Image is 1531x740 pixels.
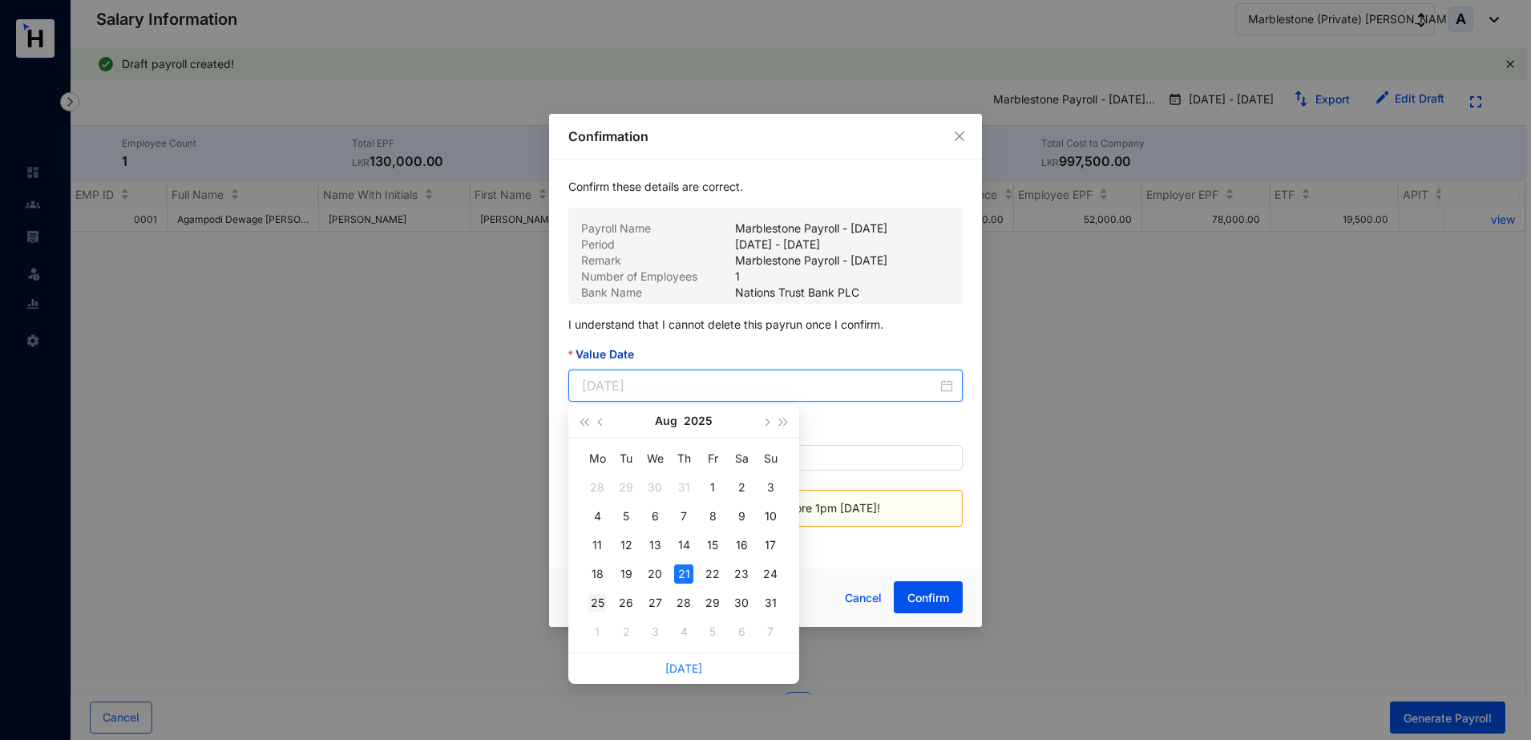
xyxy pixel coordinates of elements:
[588,507,607,526] div: 4
[669,617,698,646] td: 2025-09-04
[735,220,887,237] p: Marblestone Payroll - [DATE]
[645,507,665,526] div: 6
[698,473,727,502] td: 2025-08-01
[568,346,645,363] label: Value Date
[674,593,693,613] div: 28
[756,473,785,502] td: 2025-08-03
[645,564,665,584] div: 20
[612,473,640,502] td: 2025-07-29
[583,444,612,473] th: Mo
[612,617,640,646] td: 2025-09-02
[582,376,937,395] input: Value Date
[568,127,963,146] p: Confirmation
[640,531,669,560] td: 2025-08-13
[727,531,756,560] td: 2025-08-16
[756,560,785,588] td: 2025-08-24
[756,444,785,473] th: Su
[616,564,636,584] div: 19
[698,588,727,617] td: 2025-08-29
[583,473,612,502] td: 2025-07-28
[732,593,751,613] div: 30
[727,444,756,473] th: Sa
[645,622,665,641] div: 3
[612,531,640,560] td: 2025-08-12
[581,237,735,253] p: Period
[674,507,693,526] div: 7
[616,536,636,555] div: 12
[612,444,640,473] th: Tu
[581,253,735,269] p: Remark
[669,588,698,617] td: 2025-08-28
[616,622,636,641] div: 2
[732,622,751,641] div: 6
[583,588,612,617] td: 2025-08-25
[669,560,698,588] td: 2025-08-21
[568,304,963,346] p: I understand that I cannot delete this payrun once I confirm.
[612,560,640,588] td: 2025-08-19
[698,617,727,646] td: 2025-09-05
[640,502,669,531] td: 2025-08-06
[583,560,612,588] td: 2025-08-18
[756,588,785,617] td: 2025-08-31
[568,179,963,208] p: Confirm these details are correct.
[640,444,669,473] th: We
[669,502,698,531] td: 2025-08-07
[756,531,785,560] td: 2025-08-17
[735,269,740,285] p: 1
[732,536,751,555] div: 16
[588,622,607,641] div: 1
[645,536,665,555] div: 13
[698,560,727,588] td: 2025-08-22
[727,473,756,502] td: 2025-08-02
[674,564,693,584] div: 21
[655,405,677,437] button: Aug
[703,622,722,641] div: 5
[951,127,968,145] button: Close
[583,617,612,646] td: 2025-09-01
[735,237,820,253] p: [DATE] - [DATE]
[833,582,894,614] button: Cancel
[698,444,727,473] th: Fr
[732,478,751,497] div: 2
[732,564,751,584] div: 23
[640,588,669,617] td: 2025-08-27
[583,531,612,560] td: 2025-08-11
[583,502,612,531] td: 2025-08-04
[669,444,698,473] th: Th
[756,502,785,531] td: 2025-08-10
[665,661,702,675] a: [DATE]
[616,478,636,497] div: 29
[581,220,735,237] p: Payroll Name
[727,617,756,646] td: 2025-09-06
[727,560,756,588] td: 2025-08-23
[581,285,735,301] p: Bank Name
[907,590,949,606] span: Confirm
[735,285,859,301] p: Nations Trust Bank PLC
[761,593,780,613] div: 31
[684,405,713,437] button: 2025
[761,564,780,584] div: 24
[640,473,669,502] td: 2025-07-30
[703,478,722,497] div: 1
[588,536,607,555] div: 11
[588,593,607,613] div: 25
[612,502,640,531] td: 2025-08-05
[588,478,607,497] div: 28
[645,478,665,497] div: 30
[703,507,722,526] div: 8
[698,531,727,560] td: 2025-08-15
[703,593,722,613] div: 29
[761,536,780,555] div: 17
[669,531,698,560] td: 2025-08-14
[761,478,780,497] div: 3
[669,473,698,502] td: 2025-07-31
[640,617,669,646] td: 2025-09-03
[612,588,640,617] td: 2025-08-26
[674,622,693,641] div: 4
[674,478,693,497] div: 31
[732,507,751,526] div: 9
[674,536,693,555] div: 14
[761,507,780,526] div: 10
[727,502,756,531] td: 2025-08-09
[616,593,636,613] div: 26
